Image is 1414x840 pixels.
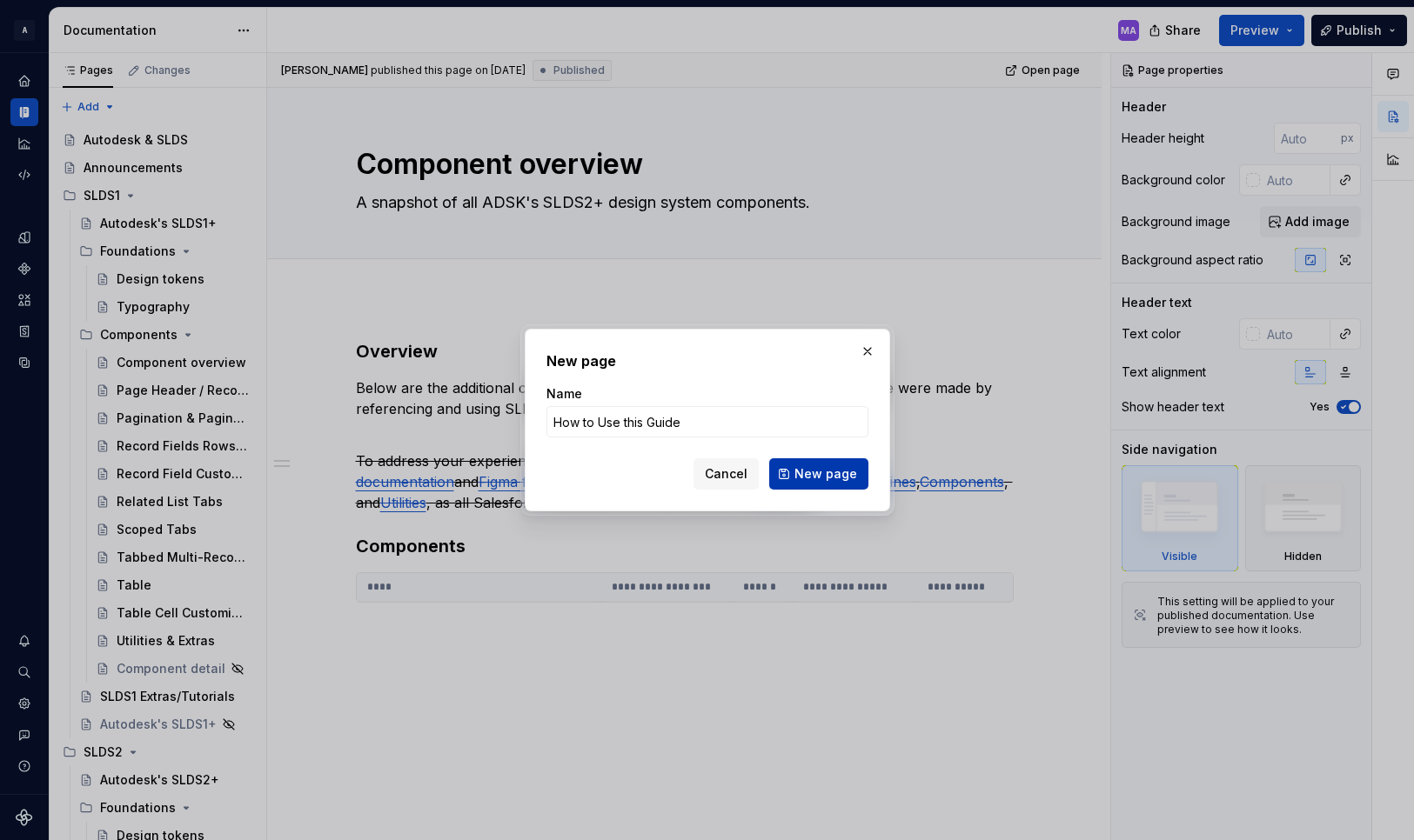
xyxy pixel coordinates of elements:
[705,465,747,483] span: Cancel
[769,458,868,490] button: New page
[546,385,582,403] label: Name
[546,350,868,371] h2: New page
[794,465,857,483] span: New page
[694,458,759,490] button: Cancel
